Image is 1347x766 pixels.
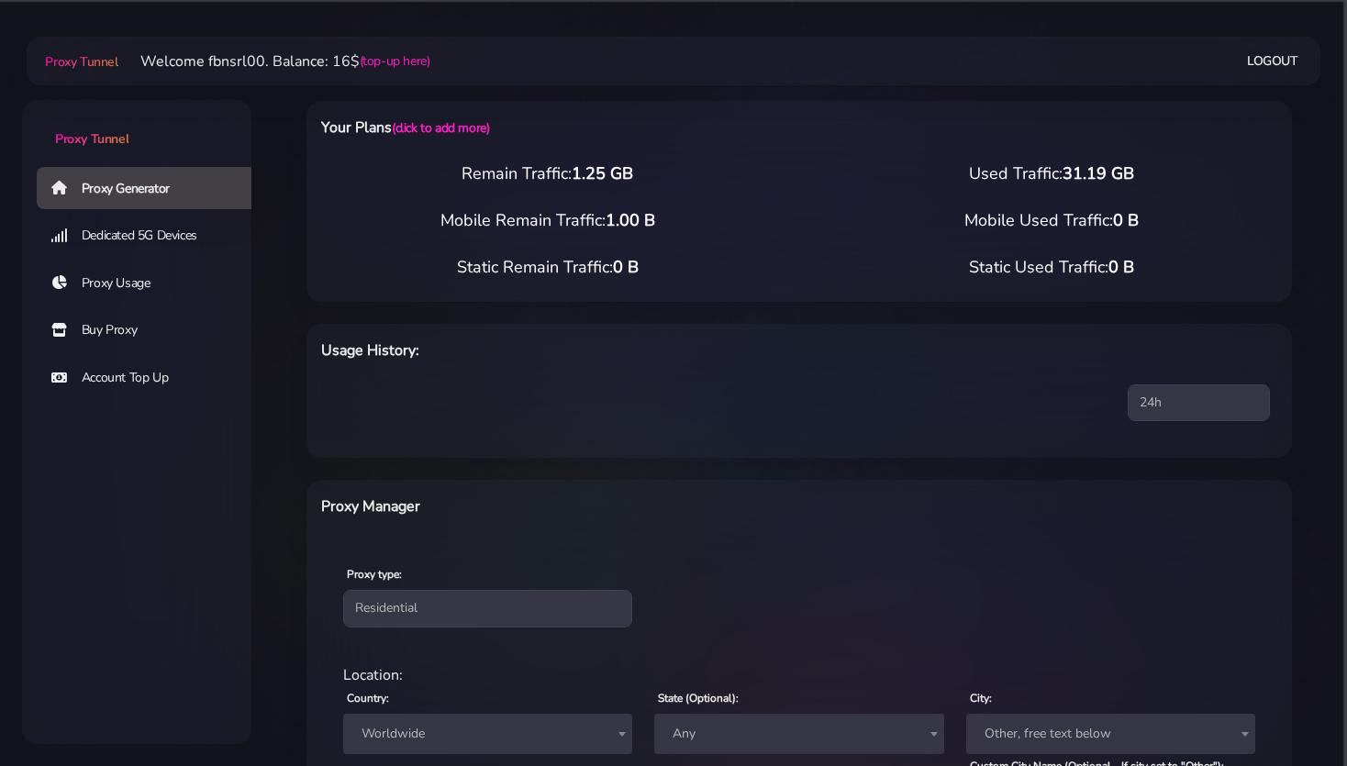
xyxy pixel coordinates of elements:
label: City: [970,690,992,706]
span: 1.25 GB [572,162,633,184]
span: Worldwide [354,721,621,747]
span: 31.19 GB [1063,162,1134,184]
span: Proxy Tunnel [55,130,128,148]
label: Country: [347,690,389,706]
span: Worldwide [343,714,632,754]
span: 0 B [1108,256,1134,278]
iframe: Webchat Widget [1258,677,1324,743]
div: Mobile Remain Traffic: [295,208,799,233]
a: (click to add more) [392,119,489,137]
div: Location: [332,664,1266,686]
a: (top-up here) [360,51,430,71]
h6: Your Plans [321,116,870,139]
div: Mobile Used Traffic: [799,208,1303,233]
a: Proxy Tunnel [41,47,117,76]
a: Proxy Usage [37,262,266,305]
a: Proxy Generator [37,167,266,209]
span: 0 B [1113,209,1139,231]
span: Any [654,714,943,754]
h6: Proxy Manager [321,494,870,518]
h6: Usage History: [321,339,870,362]
span: Other, free text below [977,721,1244,747]
div: Static Remain Traffic: [295,255,799,280]
span: Proxy Tunnel [45,53,117,71]
label: Proxy type: [347,566,402,583]
a: Dedicated 5G Devices [37,215,266,257]
span: Any [665,721,932,747]
a: Logout [1247,44,1298,78]
div: Static Used Traffic: [799,255,1303,280]
li: Welcome fbnsrl00. Balance: 16$ [118,50,430,72]
span: 0 B [613,256,639,278]
a: Buy Proxy [37,309,266,351]
span: Other, free text below [966,714,1255,754]
a: Proxy Tunnel [22,100,251,149]
div: Remain Traffic: [295,161,799,186]
span: 1.00 B [606,209,655,231]
div: Used Traffic: [799,161,1303,186]
a: Account Top Up [37,357,266,399]
label: State (Optional): [658,690,739,706]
